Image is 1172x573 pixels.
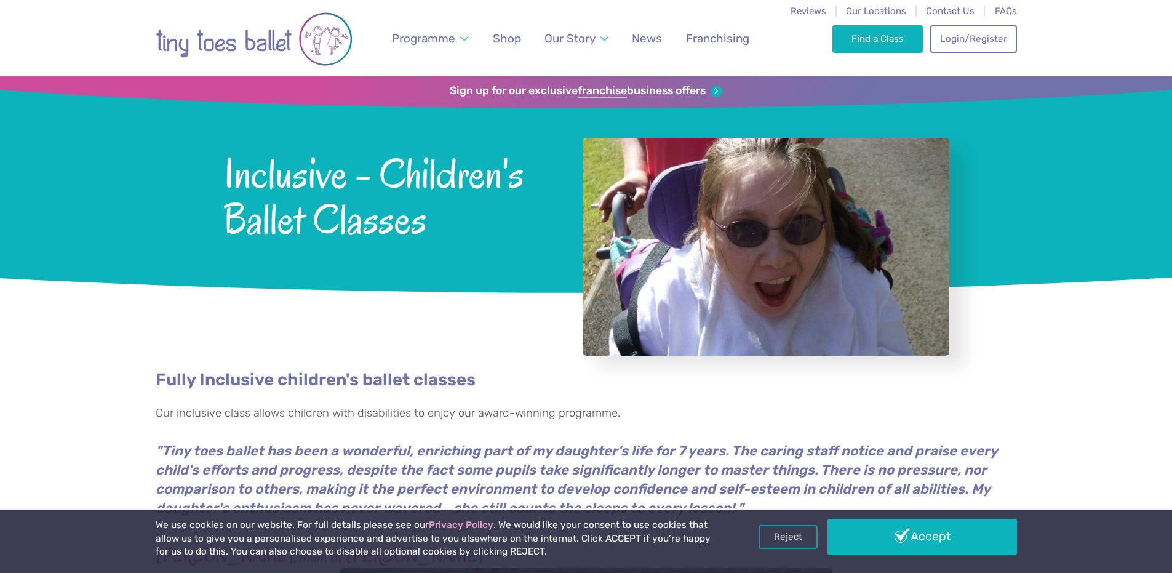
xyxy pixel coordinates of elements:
[930,25,1016,52] a: Login/Register
[429,519,493,531] a: Privacy Policy
[791,6,826,17] a: Reviews
[632,31,662,46] span: News
[156,519,716,559] p: We use cookies on our website. For full details please see our . We would like your consent to us...
[759,525,818,548] a: Reject
[156,405,1017,422] p: Our inclusive class allows children with disabilities to enjoy our award-winning programme.
[156,368,1017,392] h2: Fully Inclusive children's ballet classes
[827,519,1017,555] a: Accept
[392,31,455,46] span: Programme
[223,147,550,242] span: Inclusive - Children's Ballet Classes
[846,6,906,17] a: Our Locations
[450,84,722,98] a: Sign up for our exclusivefranchisebusiness offers
[156,443,997,516] em: "Tiny toes ballet has been a wonderful, enriching part of my daughter's life for 7 years. The car...
[487,24,527,53] a: Shop
[680,24,755,53] a: Franchising
[832,25,923,52] a: Find a Class
[995,6,1017,17] a: FAQs
[544,31,596,46] span: Our Story
[926,6,975,17] a: Contact Us
[686,31,749,46] span: Franchising
[493,31,521,46] span: Shop
[626,24,668,53] a: News
[578,84,627,98] strong: franchise
[156,8,353,70] img: tiny toes ballet
[538,24,614,53] a: Our Story
[386,24,474,53] a: Programme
